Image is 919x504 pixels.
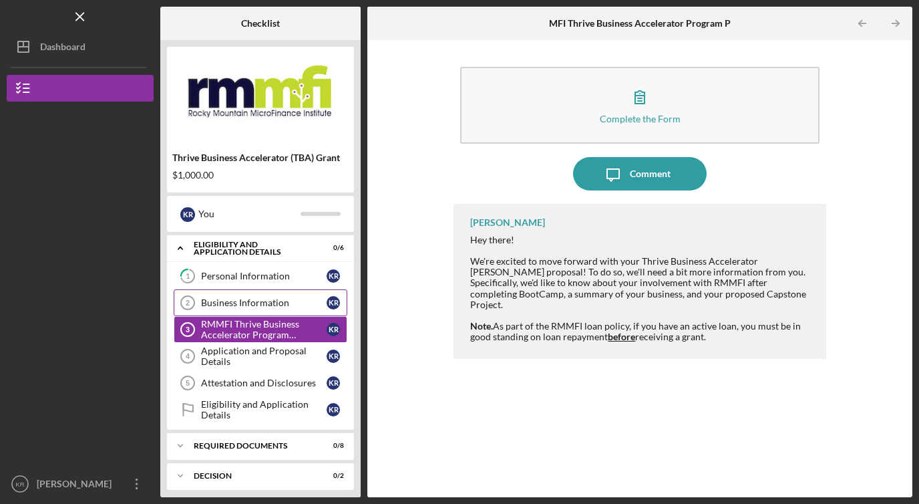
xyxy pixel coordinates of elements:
[174,316,347,343] a: 3RMMFI Thrive Business Accelerator Program ParticipationKR
[241,18,280,29] b: Checklist
[201,399,327,420] div: Eligibility and Application Details
[470,217,545,228] div: [PERSON_NAME]
[186,326,190,334] tspan: 3
[327,323,340,336] div: K R
[327,403,340,416] div: K R
[201,378,327,388] div: Attestation and Disclosures
[600,114,681,124] div: Complete the Form
[40,33,85,64] div: Dashboard
[174,263,347,289] a: 1Personal InformationKR
[174,289,347,316] a: 2Business InformationKR
[201,271,327,281] div: Personal Information
[460,67,819,144] button: Complete the Form
[7,33,154,60] button: Dashboard
[194,472,311,480] div: DECISION
[327,296,340,309] div: K R
[201,319,327,340] div: RMMFI Thrive Business Accelerator Program Participation
[573,157,707,191] button: Comment
[174,370,347,396] a: 5Attestation and DisclosuresKR
[174,343,347,370] a: 4Application and Proposal DetailsKR
[534,18,779,29] b: RMMFI Thrive Business Accelerator Program Participation
[172,152,349,163] div: Thrive Business Accelerator (TBA) Grant
[186,379,190,387] tspan: 5
[327,350,340,363] div: K R
[33,471,120,501] div: [PERSON_NAME]
[320,244,344,252] div: 0 / 6
[320,442,344,450] div: 0 / 8
[320,472,344,480] div: 0 / 2
[470,256,812,309] div: We're excited to move forward with your Thrive Business Accelerator [PERSON_NAME] proposal! To do...
[7,471,154,497] button: KR[PERSON_NAME]
[186,299,190,307] tspan: 2
[470,235,812,245] div: Hey there!
[327,376,340,390] div: K R
[194,442,311,450] div: REQUIRED DOCUMENTS
[194,241,311,256] div: Eligibility and Application Details
[198,203,301,225] div: You
[15,481,24,488] text: KR
[180,207,195,222] div: K R
[327,269,340,283] div: K R
[608,331,635,342] strong: before
[470,321,812,342] div: As part of the RMMFI loan policy, if you have an active loan, you must be in good standing on loa...
[201,346,327,367] div: Application and Proposal Details
[186,352,190,360] tspan: 4
[186,272,190,281] tspan: 1
[201,297,327,308] div: Business Information
[167,53,354,134] img: Product logo
[630,157,671,191] div: Comment
[174,396,347,423] a: Eligibility and Application DetailsKR
[470,320,493,332] strong: Note.
[172,170,349,180] div: $1,000.00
